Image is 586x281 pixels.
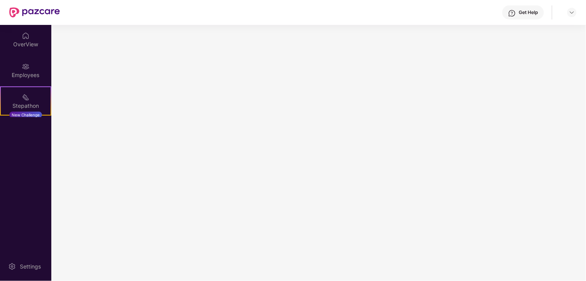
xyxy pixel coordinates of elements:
img: svg+xml;base64,PHN2ZyBpZD0iU2V0dGluZy0yMHgyMCIgeG1sbnM9Imh0dHA6Ly93d3cudzMub3JnLzIwMDAvc3ZnIiB3aW... [8,263,16,270]
div: New Challenge [9,112,42,118]
img: svg+xml;base64,PHN2ZyBpZD0iSG9tZSIgeG1sbnM9Imh0dHA6Ly93d3cudzMub3JnLzIwMDAvc3ZnIiB3aWR0aD0iMjAiIG... [22,32,30,40]
img: svg+xml;base64,PHN2ZyBpZD0iSGVscC0zMngzMiIgeG1sbnM9Imh0dHA6Ly93d3cudzMub3JnLzIwMDAvc3ZnIiB3aWR0aD... [508,9,516,17]
img: svg+xml;base64,PHN2ZyBpZD0iRW1wbG95ZWVzIiB4bWxucz0iaHR0cDovL3d3dy53My5vcmcvMjAwMC9zdmciIHdpZHRoPS... [22,63,30,70]
img: svg+xml;base64,PHN2ZyBpZD0iRHJvcGRvd24tMzJ4MzIiIHhtbG5zPSJodHRwOi8vd3d3LnczLm9yZy8yMDAwL3N2ZyIgd2... [569,9,575,16]
div: Stepathon [1,102,51,110]
div: Settings [17,263,43,270]
div: Get Help [519,9,538,16]
img: svg+xml;base64,PHN2ZyB4bWxucz0iaHR0cDovL3d3dy53My5vcmcvMjAwMC9zdmciIHdpZHRoPSIyMSIgaGVpZ2h0PSIyMC... [22,93,30,101]
img: New Pazcare Logo [9,7,60,18]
